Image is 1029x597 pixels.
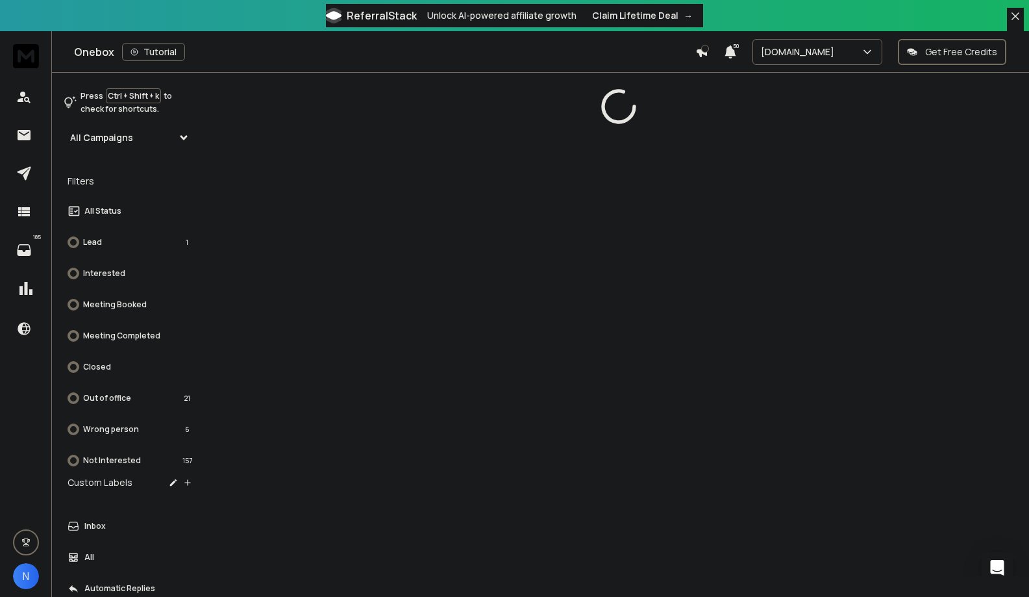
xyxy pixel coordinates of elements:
[982,552,1013,583] div: Open Intercom Messenger
[11,237,37,263] a: 185
[106,88,161,103] span: Ctrl + Shift + k
[898,39,1006,65] button: Get Free Credits
[83,393,131,403] p: Out of office
[83,424,139,435] p: Wrong person
[84,206,121,216] p: All Status
[60,544,200,570] button: All
[83,362,111,372] p: Closed
[60,448,200,474] button: Not Interested157
[60,323,200,349] button: Meeting Completed
[182,237,192,248] div: 1
[68,476,132,489] h3: Custom Labels
[74,43,695,61] div: Onebox
[60,125,200,151] button: All Campaigns
[182,393,192,403] div: 21
[13,563,39,589] button: N
[60,292,200,318] button: Meeting Booked
[60,354,200,380] button: Closed
[84,521,106,531] p: Inbox
[582,4,703,27] button: Claim Lifetime Deal→
[427,9,576,22] p: Unlock AI-powered affiliate growth
[60,260,200,286] button: Interested
[70,131,133,144] h1: All Campaigns
[122,43,185,61] button: Tutorial
[732,42,741,51] span: 50
[83,237,102,248] p: Lead
[1007,8,1024,39] button: Close banner
[684,9,693,22] span: →
[81,90,172,116] p: Press to check for shortcuts.
[60,198,200,224] button: All Status
[84,552,94,563] p: All
[60,172,200,190] h3: Filters
[83,268,125,279] p: Interested
[347,8,417,23] span: ReferralStack
[60,229,200,255] button: Lead1
[60,385,200,411] button: Out of office21
[84,583,155,594] p: Automatic Replies
[60,416,200,442] button: Wrong person6
[83,299,147,310] p: Meeting Booked
[32,232,42,242] p: 185
[761,45,839,58] p: [DOMAIN_NAME]
[83,455,141,466] p: Not Interested
[60,513,200,539] button: Inbox
[83,331,160,341] p: Meeting Completed
[182,424,192,435] div: 6
[182,455,192,466] div: 157
[925,45,997,58] p: Get Free Credits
